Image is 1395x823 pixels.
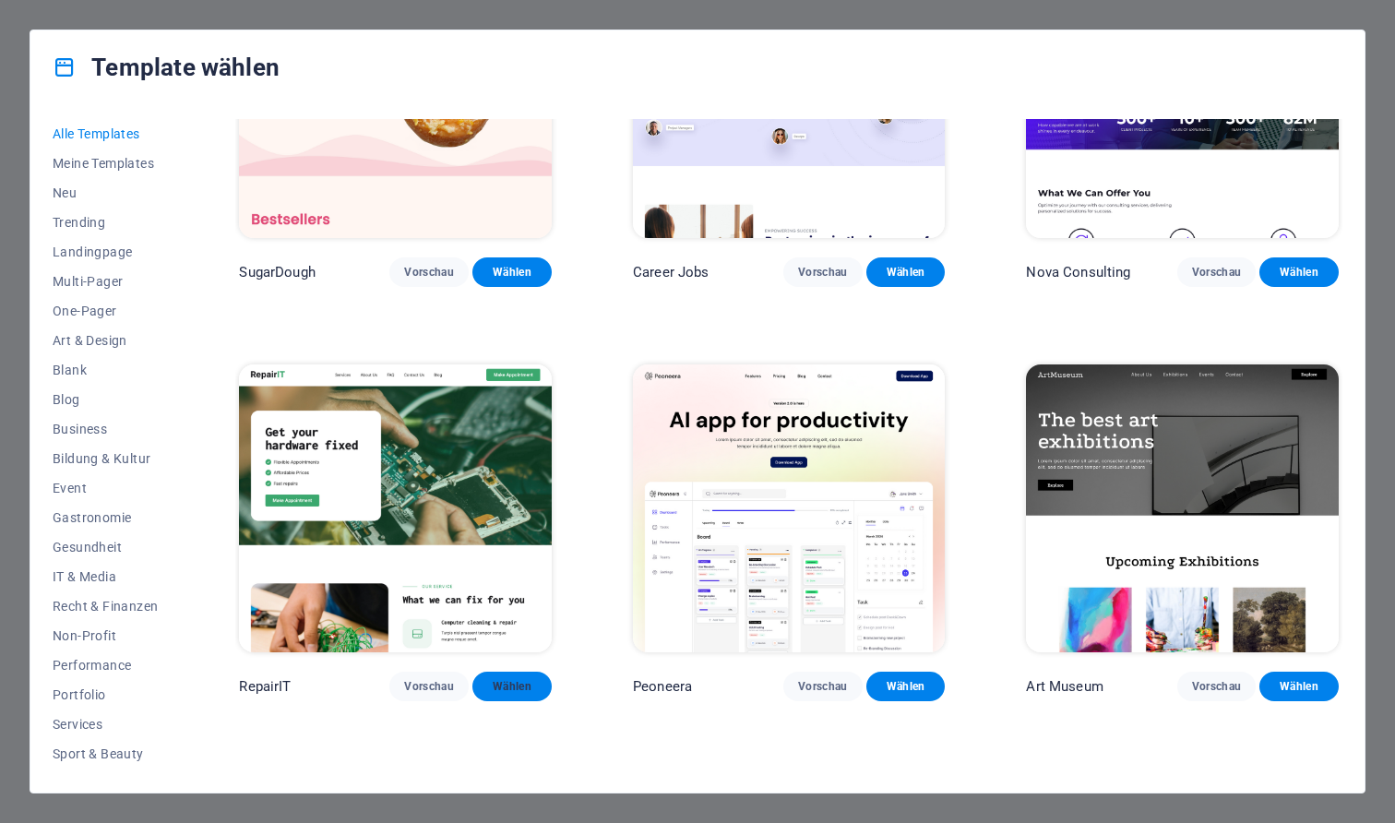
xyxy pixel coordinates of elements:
button: One-Pager [53,296,158,326]
span: Gastronomie [53,510,158,525]
button: Bildung & Kultur [53,444,158,473]
button: Performance [53,650,158,680]
span: Landingpage [53,245,158,259]
img: Peoneera [633,364,946,652]
span: Wählen [1274,679,1324,694]
span: Recht & Finanzen [53,599,158,614]
span: Event [53,481,158,495]
span: Blank [53,363,158,377]
button: Wählen [472,672,552,701]
button: Non-Profit [53,621,158,650]
span: Bildung & Kultur [53,451,158,466]
span: Meine Templates [53,156,158,171]
button: Event [53,473,158,503]
p: Peoneera [633,677,692,696]
span: Wählen [881,265,931,280]
span: Gesundheit [53,540,158,555]
span: Vorschau [798,265,848,280]
span: Art & Design [53,333,158,348]
span: Portfolio [53,687,158,702]
span: Business [53,422,158,436]
span: Neu [53,185,158,200]
img: RepairIT [239,364,552,652]
span: Wählen [487,265,537,280]
span: Vorschau [1192,679,1242,694]
button: Neu [53,178,158,208]
button: Wählen [1259,257,1339,287]
span: Blog [53,392,158,407]
button: Trending [53,208,158,237]
button: Wählen [866,672,946,701]
span: Performance [53,658,158,673]
button: Meine Templates [53,149,158,178]
span: Vorschau [798,679,848,694]
p: Career Jobs [633,263,709,281]
button: Multi-Pager [53,267,158,296]
span: Non-Profit [53,628,158,643]
span: Wählen [881,679,931,694]
button: Business [53,414,158,444]
span: IT & Media [53,569,158,584]
button: Vorschau [783,257,863,287]
span: Vorschau [1192,265,1242,280]
button: Wählen [866,257,946,287]
span: Alle Templates [53,126,158,141]
p: SugarDough [239,263,315,281]
span: Vorschau [404,265,454,280]
button: Blank [53,355,158,385]
button: Vorschau [1177,672,1257,701]
button: Gesundheit [53,532,158,562]
span: Sport & Beauty [53,746,158,761]
button: Vorschau [1177,257,1257,287]
span: Vorschau [404,679,454,694]
p: Nova Consulting [1026,263,1130,281]
span: One-Pager [53,304,158,318]
button: Vorschau [389,257,469,287]
button: Art & Design [53,326,158,355]
span: Services [53,717,158,732]
button: Wählen [472,257,552,287]
button: Recht & Finanzen [53,591,158,621]
button: Services [53,710,158,739]
button: Alle Templates [53,119,158,149]
button: Gastronomie [53,503,158,532]
button: Wählen [1259,672,1339,701]
button: Vorschau [783,672,863,701]
button: Landingpage [53,237,158,267]
button: Sport & Beauty [53,739,158,769]
h4: Template wählen [53,53,280,82]
img: Art Museum [1026,364,1339,652]
p: Art Museum [1026,677,1103,696]
span: Wählen [1274,265,1324,280]
button: Handel [53,769,158,798]
button: Vorschau [389,672,469,701]
span: Trending [53,215,158,230]
span: Wählen [487,679,537,694]
p: RepairIT [239,677,291,696]
button: IT & Media [53,562,158,591]
button: Portfolio [53,680,158,710]
button: Blog [53,385,158,414]
span: Multi-Pager [53,274,158,289]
